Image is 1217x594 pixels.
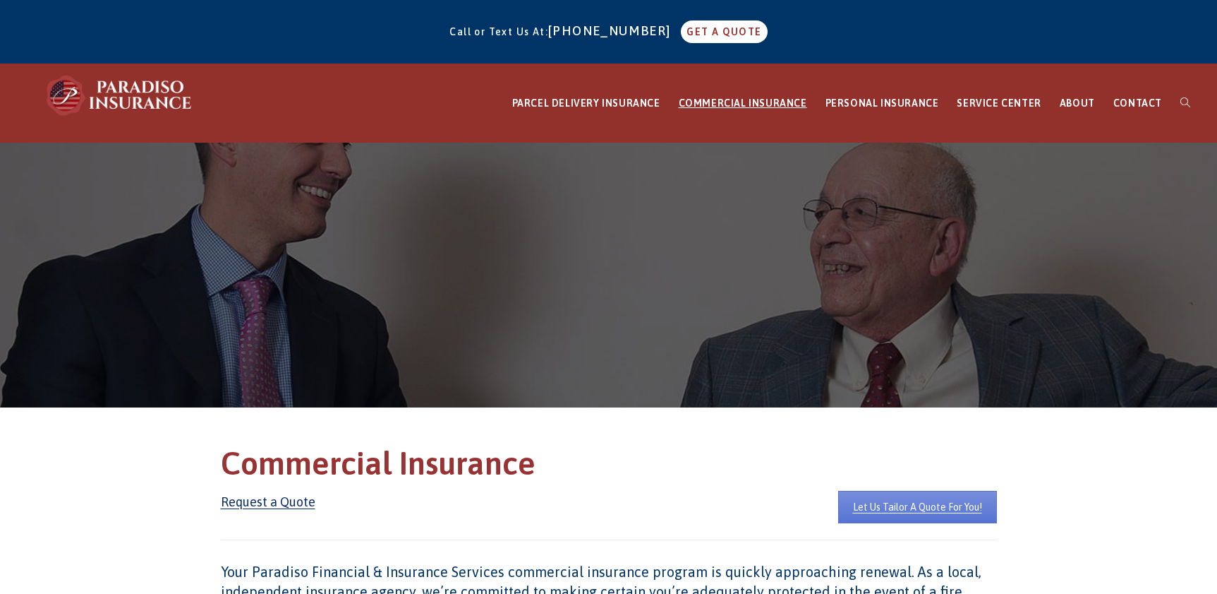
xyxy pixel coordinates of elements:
span: PERSONAL INSURANCE [825,97,939,109]
span: PARCEL DELIVERY INSURANCE [512,97,660,109]
a: PERSONAL INSURANCE [816,64,948,143]
span: COMMERCIAL INSURANCE [679,97,807,109]
a: CONTACT [1104,64,1171,143]
a: COMMERCIAL INSURANCE [670,64,816,143]
span: CONTACT [1113,97,1162,109]
img: Paradiso Insurance [42,74,198,117]
a: Let Us Tailor A Quote For You! [838,491,997,523]
span: Call or Text Us At: [449,26,548,37]
a: Request a Quote [221,494,315,509]
a: PARCEL DELIVERY INSURANCE [503,64,670,143]
h1: Commercial Insurance [221,443,997,492]
a: ABOUT [1051,64,1104,143]
span: ABOUT [1060,97,1095,109]
a: [PHONE_NUMBER] [548,23,678,38]
span: SERVICE CENTER [957,97,1041,109]
a: SERVICE CENTER [947,64,1050,143]
a: GET A QUOTE [681,20,767,43]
